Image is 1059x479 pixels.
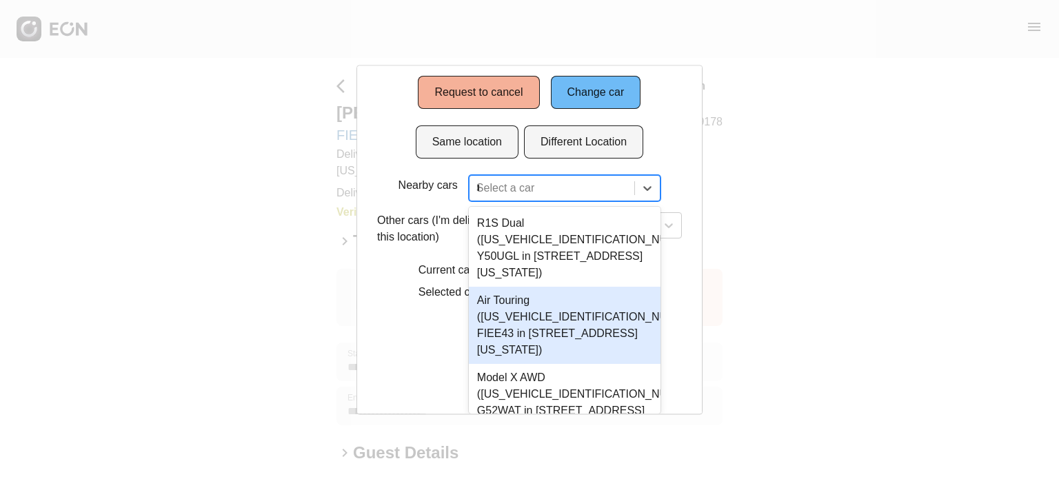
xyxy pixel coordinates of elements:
button: Request to cancel [418,76,540,109]
button: Different Location [524,125,643,159]
p: Selected car: [418,284,641,300]
button: Same location [416,125,518,159]
div: Air Touring ([US_VEHICLE_IDENTIFICATION_NUMBER] FIEE43 in [STREET_ADDRESS][US_STATE]) [469,287,660,364]
button: Change car [551,76,641,109]
p: Nearby cars [399,177,458,194]
p: Other cars (I'm delivering to this location) [377,212,522,245]
p: Current car: Model X AWD (FIEE58 in 10451) [418,262,641,278]
div: R1S Dual ([US_VEHICLE_IDENTIFICATION_NUMBER] Y50UGL in [STREET_ADDRESS][US_STATE]) [469,210,660,287]
div: Model X AWD ([US_VEHICLE_IDENTIFICATION_NUMBER] G52WAT in [STREET_ADDRESS][US_STATE]) [469,364,660,441]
